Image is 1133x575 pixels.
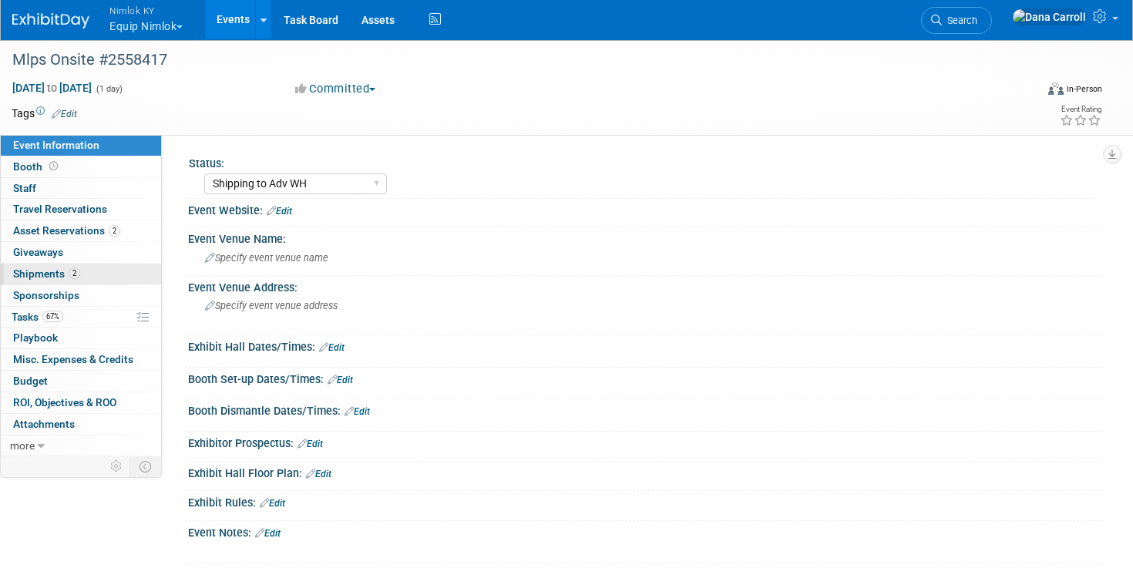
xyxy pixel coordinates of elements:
[205,300,338,311] span: Specify event venue address
[12,311,63,323] span: Tasks
[1,435,161,456] a: more
[13,375,48,387] span: Budget
[205,252,328,264] span: Specify event venue name
[12,13,89,29] img: ExhibitDay
[13,224,120,237] span: Asset Reservations
[1,414,161,435] a: Attachments
[328,375,353,385] a: Edit
[1,349,161,370] a: Misc. Expenses & Credits
[942,15,977,26] span: Search
[13,160,61,173] span: Booth
[298,439,323,449] a: Edit
[188,432,1102,452] div: Exhibitor Prospectus:
[13,331,58,344] span: Playbook
[290,81,382,97] button: Committed
[1,392,161,413] a: ROI, Objectives & ROO
[1,307,161,328] a: Tasks67%
[103,456,130,476] td: Personalize Event Tab Strip
[1048,82,1064,95] img: Format-Inperson.png
[921,7,992,34] a: Search
[10,439,35,452] span: more
[1,199,161,220] a: Travel Reservations
[1060,106,1101,113] div: Event Rating
[95,84,123,94] span: (1 day)
[7,46,1010,74] div: Mlps Onsite #2558417
[1066,83,1102,95] div: In-Person
[13,182,36,194] span: Staff
[188,199,1102,219] div: Event Website:
[69,267,80,279] span: 2
[46,160,61,172] span: Booth not reserved yet
[52,109,77,119] a: Edit
[188,368,1102,388] div: Booth Set-up Dates/Times:
[189,152,1095,171] div: Status:
[1,285,161,306] a: Sponsorships
[45,82,59,94] span: to
[1,135,161,156] a: Event Information
[1,178,161,199] a: Staff
[1,264,161,284] a: Shipments2
[12,106,77,121] td: Tags
[188,227,1102,247] div: Event Venue Name:
[13,267,80,280] span: Shipments
[13,418,75,430] span: Attachments
[13,289,79,301] span: Sponsorships
[1,242,161,263] a: Giveaways
[345,406,370,417] a: Edit
[188,462,1102,482] div: Exhibit Hall Floor Plan:
[109,2,183,18] span: Nimlok KY
[13,203,107,215] span: Travel Reservations
[188,521,1102,541] div: Event Notes:
[306,469,331,479] a: Edit
[188,399,1102,419] div: Booth Dismantle Dates/Times:
[109,225,120,237] span: 2
[130,456,162,476] td: Toggle Event Tabs
[188,276,1102,295] div: Event Venue Address:
[188,491,1102,511] div: Exhibit Rules:
[940,80,1102,103] div: Event Format
[267,206,292,217] a: Edit
[42,311,63,322] span: 67%
[12,81,92,95] span: [DATE] [DATE]
[1012,8,1087,25] img: Dana Carroll
[319,342,345,353] a: Edit
[13,353,133,365] span: Misc. Expenses & Credits
[1,156,161,177] a: Booth
[255,528,281,539] a: Edit
[13,139,99,151] span: Event Information
[260,498,285,509] a: Edit
[13,246,63,258] span: Giveaways
[1,220,161,241] a: Asset Reservations2
[188,335,1102,355] div: Exhibit Hall Dates/Times:
[1,328,161,348] a: Playbook
[13,396,116,409] span: ROI, Objectives & ROO
[1,371,161,392] a: Budget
